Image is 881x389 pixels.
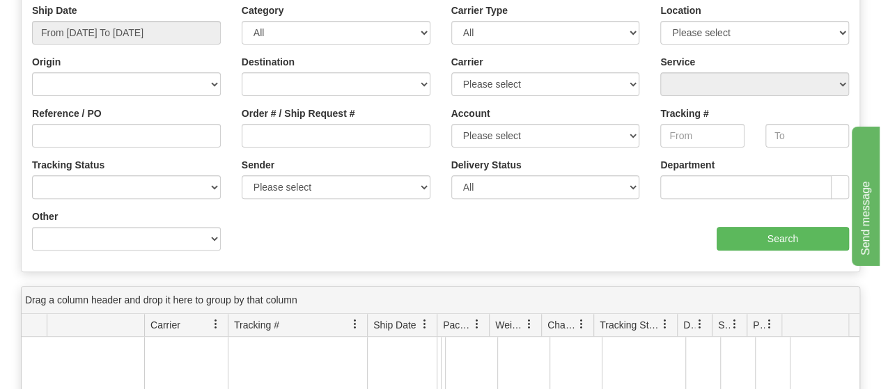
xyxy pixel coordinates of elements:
label: Destination [242,55,295,69]
input: To [765,124,849,148]
label: Service [660,55,695,69]
a: Ship Date filter column settings [413,312,437,336]
span: Shipment Issues [718,318,730,332]
label: Category [242,3,284,17]
label: Ship Date [32,3,77,17]
span: Weight [495,318,524,332]
label: Tracking Status [32,158,104,172]
label: Sender [242,158,274,172]
a: Tracking Status filter column settings [653,312,677,336]
span: Ship Date [373,318,416,332]
a: Charge filter column settings [570,312,593,336]
a: Packages filter column settings [465,312,489,336]
span: Packages [443,318,472,332]
span: Pickup Status [753,318,765,332]
label: Department [660,158,715,172]
a: Pickup Status filter column settings [758,312,781,336]
a: Tracking # filter column settings [343,312,367,336]
a: Weight filter column settings [517,312,541,336]
div: grid grouping header [22,287,859,314]
a: Shipment Issues filter column settings [723,312,747,336]
span: Tracking # [234,318,279,332]
div: Send message [10,8,129,25]
a: Delivery Status filter column settings [688,312,712,336]
label: Carrier Type [451,3,508,17]
span: Charge [547,318,577,332]
label: Other [32,209,58,223]
span: Carrier [150,318,180,332]
span: Delivery Status [683,318,695,332]
input: Search [717,227,850,251]
label: Tracking # [660,106,708,120]
a: Carrier filter column settings [204,312,228,336]
label: Origin [32,55,61,69]
label: Order # / Ship Request # [242,106,355,120]
label: Location [660,3,701,17]
label: Account [451,106,490,120]
label: Carrier [451,55,483,69]
label: Reference / PO [32,106,102,120]
label: Delivery Status [451,158,522,172]
input: From [660,124,744,148]
span: Tracking Status [600,318,660,332]
iframe: chat widget [849,123,880,265]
